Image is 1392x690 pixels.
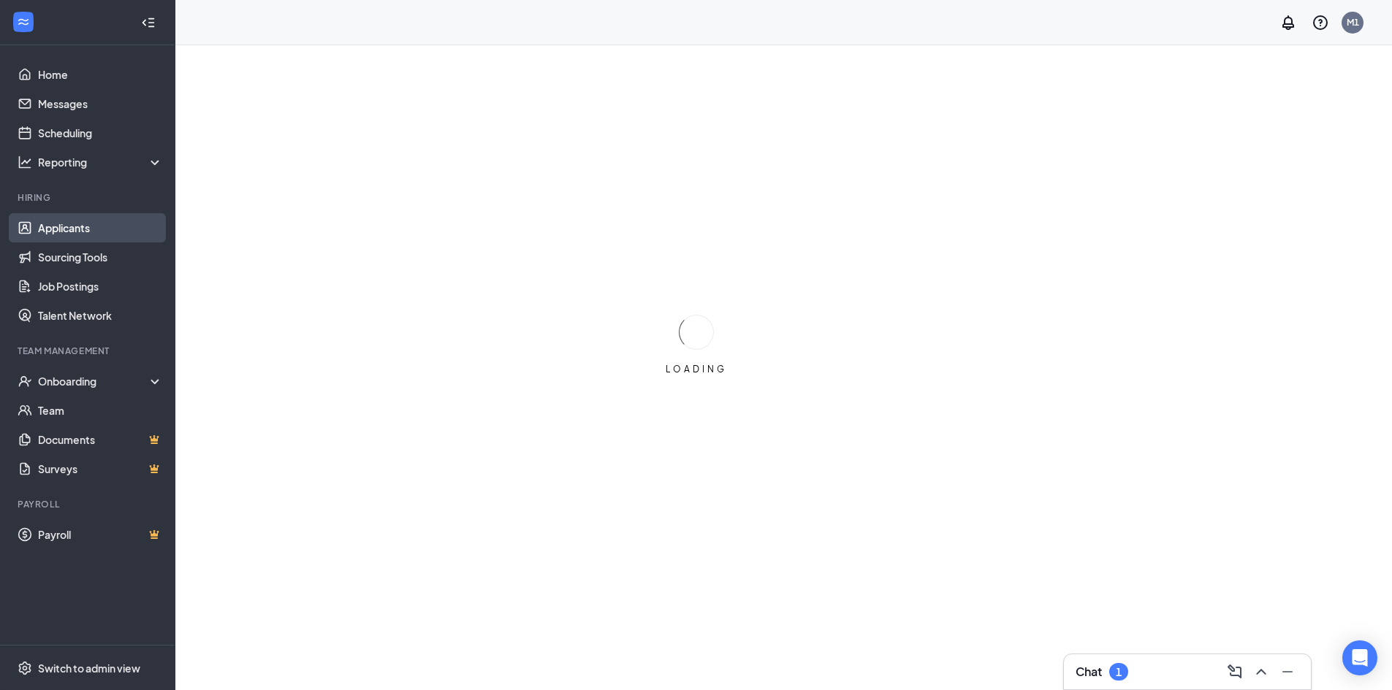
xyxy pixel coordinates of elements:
[18,374,32,388] svg: UserCheck
[1226,663,1244,681] svg: ComposeMessage
[1279,14,1297,31] svg: Notifications
[38,242,163,272] a: Sourcing Tools
[38,155,164,169] div: Reporting
[18,345,160,357] div: Team Management
[1250,660,1273,683] button: ChevronUp
[16,15,31,29] svg: WorkstreamLogo
[38,213,163,242] a: Applicants
[18,191,160,204] div: Hiring
[38,272,163,301] a: Job Postings
[38,454,163,483] a: SurveysCrown
[38,425,163,454] a: DocumentsCrown
[38,89,163,118] a: Messages
[18,498,160,510] div: Payroll
[1276,660,1299,683] button: Minimize
[18,155,32,169] svg: Analysis
[38,118,163,147] a: Scheduling
[1312,14,1329,31] svg: QuestionInfo
[38,301,163,330] a: Talent Network
[660,363,733,375] div: LOADING
[1347,16,1359,28] div: M1
[38,374,151,388] div: Onboarding
[1279,663,1296,681] svg: Minimize
[38,396,163,425] a: Team
[1223,660,1247,683] button: ComposeMessage
[1076,664,1102,680] h3: Chat
[38,661,140,675] div: Switch to admin view
[1116,666,1122,678] div: 1
[1342,640,1377,675] div: Open Intercom Messenger
[141,15,156,30] svg: Collapse
[38,520,163,549] a: PayrollCrown
[1252,663,1270,681] svg: ChevronUp
[38,60,163,89] a: Home
[18,661,32,675] svg: Settings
